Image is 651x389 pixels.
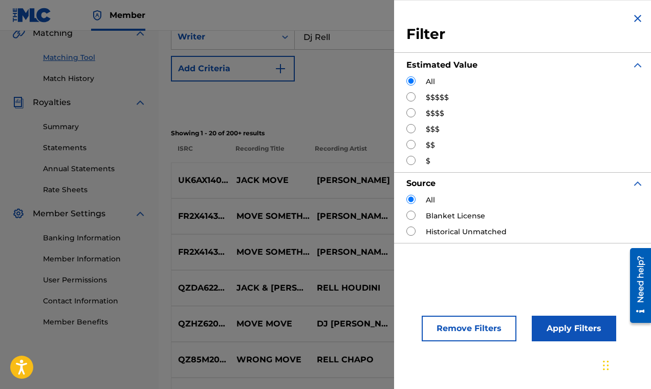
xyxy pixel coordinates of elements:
[426,140,435,151] label: $$
[43,52,146,63] a: Matching Tool
[600,340,651,389] iframe: Chat Widget
[426,92,449,103] label: $$$$$
[390,246,471,258] p: DJ RELL
[171,174,230,187] p: UK6AX1400180
[43,233,146,243] a: Banking Information
[230,282,310,294] p: JACK & [PERSON_NAME]
[43,296,146,306] a: Contact Information
[622,243,651,328] iframe: Resource Center
[43,254,146,264] a: Member Information
[426,227,507,237] label: Historical Unmatched
[310,210,390,222] p: [PERSON_NAME],[PERSON_NAME]
[43,73,146,84] a: Match History
[43,317,146,327] a: Member Benefits
[426,108,444,119] label: $$$$
[406,60,478,70] strong: Estimated Value
[390,318,471,330] p: DJ [PERSON_NAME]
[390,282,471,294] p: RELL HOUDINI
[134,96,146,109] img: expand
[43,142,146,153] a: Statements
[406,178,436,188] strong: Source
[171,354,230,366] p: QZ85M2051000
[171,210,230,222] p: FR2X41430713
[134,208,146,220] img: expand
[390,210,471,222] p: DJ RELL
[171,129,639,138] p: Showing 1 - 20 of 200+ results
[422,316,516,341] button: Remove Filters
[178,31,270,43] div: Writer
[171,282,230,294] p: QZDA62249164
[33,208,105,220] span: Member Settings
[390,174,471,187] p: DJ RELL
[426,211,485,221] label: Blanket License
[308,144,387,162] p: Recording Artist
[310,282,390,294] p: RELL HOUDINI
[33,27,73,39] span: Matching
[43,275,146,285] a: User Permissions
[406,25,644,44] h3: Filter
[230,210,310,222] p: MOVE SOMETHING
[390,354,471,366] p: RELL CHAPO, [PERSON_NAME]
[33,96,71,109] span: Royalties
[230,246,310,258] p: MOVE SOMETHING (FEAT. DJ RELL)
[134,27,146,39] img: expand
[12,208,25,220] img: Member Settings
[171,144,229,162] p: ISRC
[310,246,390,258] p: [PERSON_NAME] MOUF
[426,195,435,206] label: All
[230,318,310,330] p: MOVE MOVE
[230,174,310,187] p: JACK MOVE
[310,318,390,330] p: DJ [PERSON_NAME]
[91,9,103,22] img: Top Rightsholder
[632,59,644,71] img: expand
[171,56,295,81] button: Add Criteria
[632,12,644,25] img: close
[12,8,52,23] img: MLC Logo
[274,63,287,75] img: 9d2ae6d4665cec9f34b9.svg
[12,27,25,39] img: Matching
[310,174,390,187] p: [PERSON_NAME]
[532,316,616,341] button: Apply Filters
[12,96,25,109] img: Royalties
[230,354,310,366] p: WRONG MOVE
[426,76,435,87] label: All
[310,354,390,366] p: RELL CHAPO
[426,124,440,135] label: $$$
[632,177,644,190] img: expand
[110,9,145,21] span: Member
[43,185,146,195] a: Rate Sheets
[388,144,467,162] p: Writer(s)
[426,156,430,167] label: $
[171,246,230,258] p: FR2X41430713
[171,318,230,330] p: QZHZ62005384
[43,163,146,174] a: Annual Statements
[603,350,609,381] div: Drag
[229,144,308,162] p: Recording Title
[43,121,146,132] a: Summary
